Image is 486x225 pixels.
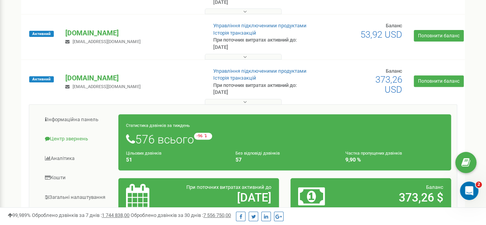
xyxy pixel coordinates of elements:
[35,188,119,207] a: Загальні налаштування
[236,157,333,163] h4: 57
[73,39,140,44] span: [EMAIL_ADDRESS][DOMAIN_NAME]
[194,133,212,140] small: -96
[131,212,231,218] span: Оброблено дзвінків за 30 днів :
[386,68,402,74] span: Баланс
[375,74,402,95] span: 373,26 USD
[460,182,478,200] iframe: Intercom live chat
[360,29,402,40] span: 53,92 USD
[73,84,140,89] span: [EMAIL_ADDRESS][DOMAIN_NAME]
[29,76,54,82] span: Активний
[476,182,482,188] span: 2
[386,23,402,28] span: Баланс
[345,151,402,156] small: Частка пропущених дзвінків
[126,157,224,163] h4: 51
[65,73,201,83] p: [DOMAIN_NAME]
[102,212,129,218] u: 1 744 838,00
[213,82,312,96] p: При поточних витратах активний до: [DATE]
[426,184,443,190] span: Баланс
[8,212,31,218] span: 99,989%
[414,75,464,87] a: Поповнити баланс
[65,28,201,38] p: [DOMAIN_NAME]
[186,184,271,190] span: При поточних витратах активний до
[32,212,129,218] span: Оброблено дзвінків за 7 днів :
[345,157,443,163] h4: 9,90 %
[213,37,312,51] p: При поточних витратах активний до: [DATE]
[35,168,119,187] a: Кошти
[203,212,231,218] u: 7 556 750,00
[126,123,190,128] small: Статистика дзвінків за тиждень
[236,151,280,156] small: Без відповіді дзвінків
[178,191,271,204] h2: [DATE]
[126,151,161,156] small: Цільових дзвінків
[29,31,54,37] span: Активний
[213,30,256,36] a: Історія транзакцій
[213,68,307,74] a: Управління підключеними продуктами
[213,75,256,81] a: Історія транзакцій
[35,110,119,129] a: Інформаційна панель
[213,23,307,28] a: Управління підключеними продуктами
[414,30,464,42] a: Поповнити баланс
[35,149,119,168] a: Аналiтика
[350,191,443,204] h2: 373,26 $
[35,130,119,148] a: Центр звернень
[126,133,443,146] h1: 576 всього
